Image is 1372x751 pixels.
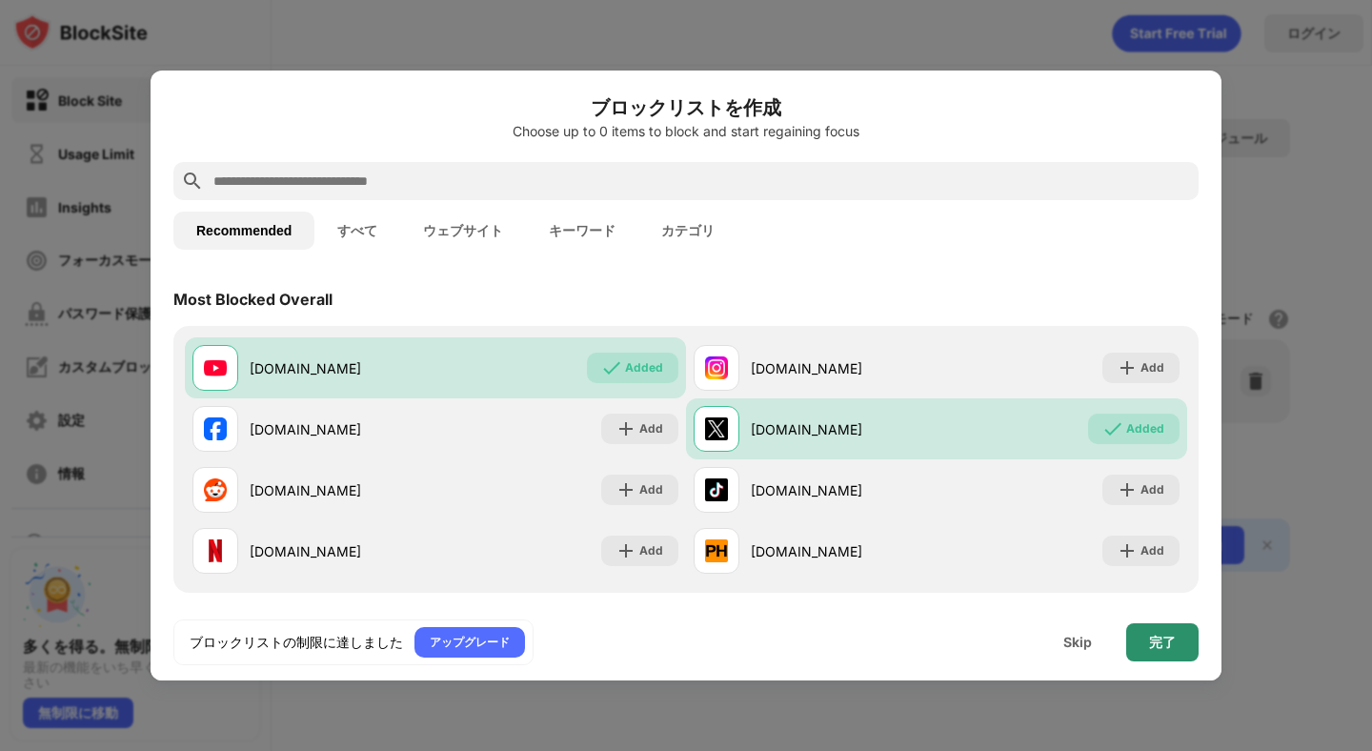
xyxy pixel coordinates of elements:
div: [DOMAIN_NAME] [751,480,937,500]
button: すべて [314,212,400,250]
div: Add [1140,541,1164,560]
button: ウェブサイト [400,212,526,250]
button: キーワード [526,212,638,250]
div: [DOMAIN_NAME] [751,541,937,561]
div: Add [639,541,663,560]
img: favicons [204,356,227,379]
img: favicons [705,478,728,501]
img: favicons [705,356,728,379]
div: [DOMAIN_NAME] [250,358,435,378]
div: ブロックリストの制限に達しました [190,633,403,652]
img: search.svg [181,170,204,193]
div: Add [1140,358,1164,377]
img: favicons [204,478,227,501]
div: Most Blocked Overall [173,290,333,309]
img: favicons [705,417,728,440]
div: [DOMAIN_NAME] [250,419,435,439]
button: Recommended [173,212,314,250]
img: favicons [204,417,227,440]
div: Added [625,358,663,377]
div: Skip [1063,635,1092,650]
div: アップグレード [430,633,510,652]
div: 完了 [1149,635,1176,650]
div: [DOMAIN_NAME] [250,541,435,561]
h6: ブロックリストを作成 [173,93,1199,122]
div: Choose up to 0 items to block and start regaining focus [173,124,1199,139]
div: Add [1140,480,1164,499]
div: Add [639,419,663,438]
div: [DOMAIN_NAME] [250,480,435,500]
div: [DOMAIN_NAME] [751,358,937,378]
div: Added [1126,419,1164,438]
button: カテゴリ [638,212,737,250]
div: [DOMAIN_NAME] [751,419,937,439]
img: favicons [705,539,728,562]
img: favicons [204,539,227,562]
div: Add [639,480,663,499]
